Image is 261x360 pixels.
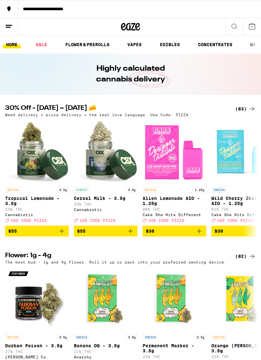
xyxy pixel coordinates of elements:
p: 80% THC [143,207,206,211]
img: Cannabiotix - Cereal Milk - 3.5g [74,120,138,184]
p: SATIVA [211,334,227,340]
a: VAPES [124,41,145,48]
p: 3.5g [126,334,138,340]
button: Add to bag [74,226,138,236]
button: Add to bag [143,226,206,236]
p: Cereal Milk - 3.5g [74,196,138,201]
a: HOME [3,41,21,48]
h2: 30% Off - [DATE] – [DATE] 🧀 [5,105,225,113]
a: (83) [235,105,256,113]
p: Permanent Marker - 3.5g [143,343,206,353]
p: INDICA [211,187,227,193]
p: SATIVA [5,334,20,340]
span: USE CODE PIZZA [11,218,47,222]
div: Anarchy [74,355,138,359]
div: [PERSON_NAME] Co. [5,355,69,359]
img: Claybourne Co. - Durban Poison - 3.5g [5,267,69,331]
p: SATIVA [5,187,20,193]
p: 1.25g [193,187,206,193]
p: Alien Lemonade AIO - 1.25g [143,196,206,206]
p: 25% THC [5,207,69,211]
p: 3.5g [57,187,69,193]
p: 33% THC [74,202,138,206]
p: The best bud - 1g and 4g flower. Roll it up or pack into your preferred smoking device. [5,260,227,264]
h2: Flower: 1g - 4g [5,252,225,260]
p: Tropical Lemonade - 3.5g [5,196,69,206]
p: Weed delivery + pizza delivery = the real love language. Use Code: PIZZA [5,113,188,117]
span: USE CODE PIZZA [149,218,184,222]
a: CONCENTRATES [195,41,236,48]
p: 3.5g [57,334,69,340]
p: INDICA [143,334,158,340]
p: 27% THC [5,349,69,354]
button: Add to bag [5,226,69,236]
div: Cake She Hits Different [143,213,206,217]
a: FLOWER & PREROLLS [62,41,113,48]
p: INDICA [74,334,89,340]
img: Cake She Hits Different - Alien Lemonade AIO - 1.25g [143,120,206,184]
img: Anarchy - Permanent Marker - 3.5g [143,267,206,331]
span: $30 [146,229,154,234]
a: Open page for Cereal Milk - 3.5g from Cannabiotix [74,120,138,226]
p: 3.5g [126,187,138,193]
p: Banana OG - 3.5g [74,343,138,348]
p: 22% THC [143,355,206,359]
span: $55 [77,229,86,234]
span: USE CODE PIZZA [217,218,253,222]
p: 21% THC [74,349,138,354]
a: EDIBLES [157,41,183,48]
div: Cannabiotix [5,213,69,217]
p: Durban Poison - 3.5g [5,343,69,348]
p: SATIVA [143,187,158,193]
p: 3.5g [195,334,206,340]
a: (82) [235,252,256,260]
h1: Highly calculated cannabis delivery [78,63,183,85]
a: SALE [32,41,50,48]
a: Open page for Tropical Lemonade - 3.5g from Cannabiotix [5,120,69,226]
span: $55 [8,229,17,234]
a: Open page for Alien Lemonade AIO - 1.25g from Cake She Hits Different [143,120,206,226]
img: Cannabiotix - Tropical Lemonade - 3.5g [5,120,69,184]
span: USE CODE PIZZA [80,218,116,222]
img: Anarchy - Banana OG - 3.5g [74,267,138,331]
span: $30 [215,229,223,234]
div: Cannabiotix [74,208,138,212]
p: HYBRID [74,187,89,193]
